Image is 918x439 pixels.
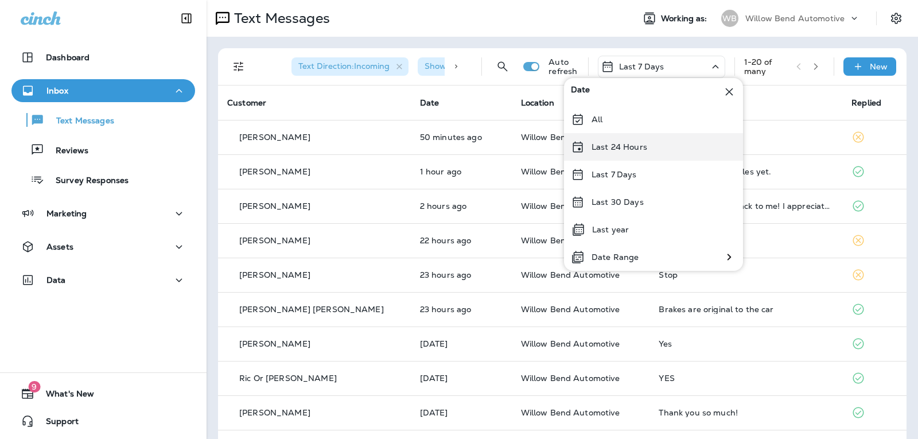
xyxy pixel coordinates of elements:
[34,417,79,430] span: Support
[239,374,337,383] p: Ric Or [PERSON_NAME]
[239,270,310,279] p: [PERSON_NAME]
[227,55,250,78] button: Filters
[420,339,503,348] p: Aug 26, 2025 12:09 PM
[11,382,195,405] button: 9What's New
[619,62,664,71] p: Last 7 Days
[239,167,310,176] p: [PERSON_NAME]
[239,201,310,211] p: [PERSON_NAME]
[239,133,310,142] p: [PERSON_NAME]
[418,57,582,76] div: Show Start/Stop/Unsubscribe:true
[420,374,503,383] p: Aug 26, 2025 11:57 AM
[11,410,195,433] button: Support
[298,61,390,71] span: Text Direction : Incoming
[46,242,73,251] p: Assets
[521,270,620,280] span: Willow Bend Automotive
[592,252,639,262] p: Date Range
[11,235,195,258] button: Assets
[170,7,203,30] button: Collapse Sidebar
[229,10,330,27] p: Text Messages
[420,133,503,142] p: Aug 27, 2025 11:45 AM
[420,236,503,245] p: Aug 26, 2025 02:24 PM
[521,339,620,349] span: Willow Bend Automotive
[521,132,620,142] span: Willow Bend Automotive
[11,269,195,292] button: Data
[659,408,833,417] div: Thank you so much!
[592,197,644,207] p: Last 30 Days
[592,225,629,234] p: Last year
[659,167,833,176] div: I haven't hit 2000 miles yet.
[521,98,554,108] span: Location
[521,304,620,314] span: Willow Bend Automotive
[420,305,503,314] p: Aug 26, 2025 01:15 PM
[744,57,787,76] div: 1 - 20 of many
[46,53,90,62] p: Dashboard
[491,55,514,78] button: Search Messages
[420,167,503,176] p: Aug 27, 2025 11:34 AM
[659,339,833,348] div: Yes
[34,389,94,403] span: What's New
[11,168,195,192] button: Survey Responses
[11,79,195,102] button: Inbox
[659,374,833,383] div: YES
[420,408,503,417] p: Aug 26, 2025 10:01 AM
[661,14,710,24] span: Working as:
[44,146,88,157] p: Reviews
[721,10,738,27] div: WB
[592,170,637,179] p: Last 7 Days
[870,62,888,71] p: New
[659,270,833,279] div: Stop
[521,201,620,211] span: Willow Bend Automotive
[46,86,68,95] p: Inbox
[521,373,620,383] span: Willow Bend Automotive
[659,305,833,314] div: Brakes are original to the car
[11,138,195,162] button: Reviews
[659,201,833,211] div: Thanks for getting back to me! I appreciate the information. We'll let you guys know if anything ...
[549,57,578,76] p: Auto refresh
[239,339,310,348] p: [PERSON_NAME]
[239,236,310,245] p: [PERSON_NAME]
[44,176,129,187] p: Survey Responses
[239,305,384,314] p: [PERSON_NAME] [PERSON_NAME]
[239,408,310,417] p: [PERSON_NAME]
[659,236,833,245] div: STOP
[851,98,881,108] span: Replied
[28,381,40,393] span: 9
[571,85,590,99] span: Date
[425,61,563,71] span: Show Start/Stop/Unsubscribe : true
[291,57,409,76] div: Text Direction:Incoming
[46,209,87,218] p: Marketing
[420,201,503,211] p: Aug 27, 2025 09:44 AM
[886,8,907,29] button: Settings
[45,116,114,127] p: Text Messages
[659,133,833,142] div: STOP
[420,270,503,279] p: Aug 26, 2025 01:26 PM
[521,166,620,177] span: Willow Bend Automotive
[11,202,195,225] button: Marketing
[46,275,66,285] p: Data
[592,142,647,151] p: Last 24 Hours
[11,46,195,69] button: Dashboard
[420,98,439,108] span: Date
[592,115,602,124] p: All
[521,407,620,418] span: Willow Bend Automotive
[11,108,195,132] button: Text Messages
[227,98,266,108] span: Customer
[745,14,845,23] p: Willow Bend Automotive
[521,235,620,246] span: Willow Bend Automotive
